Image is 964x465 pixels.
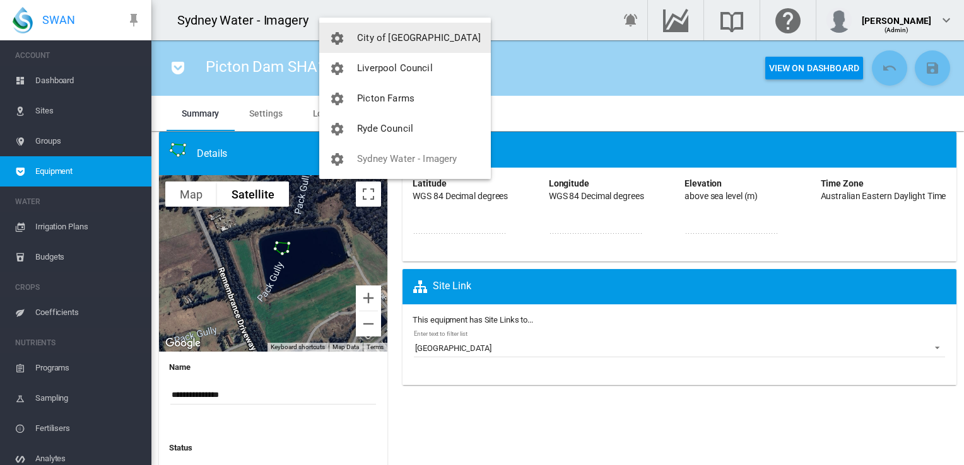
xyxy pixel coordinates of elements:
[357,153,457,164] span: Sydney Water - Imagery
[329,122,344,137] md-icon: icon-cog
[329,61,344,76] md-icon: icon-cog
[329,31,344,46] md-icon: icon-cog
[357,62,433,74] span: Liverpool Council
[319,113,491,144] button: You have 'Admin' permissions to Ryde Council
[319,144,491,174] button: You have 'Admin' permissions to Sydney Water - Imagery
[319,53,491,83] button: You have 'Admin' permissions to Liverpool Council
[357,93,414,104] span: Picton Farms
[319,83,491,113] button: You have 'Admin' permissions to Picton Farms
[329,152,344,167] md-icon: icon-cog
[319,23,491,53] button: You have 'Admin' permissions to City of Sydney
[357,32,481,43] span: City of [GEOGRAPHIC_DATA]
[329,91,344,106] md-icon: icon-cog
[357,123,413,134] span: Ryde Council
